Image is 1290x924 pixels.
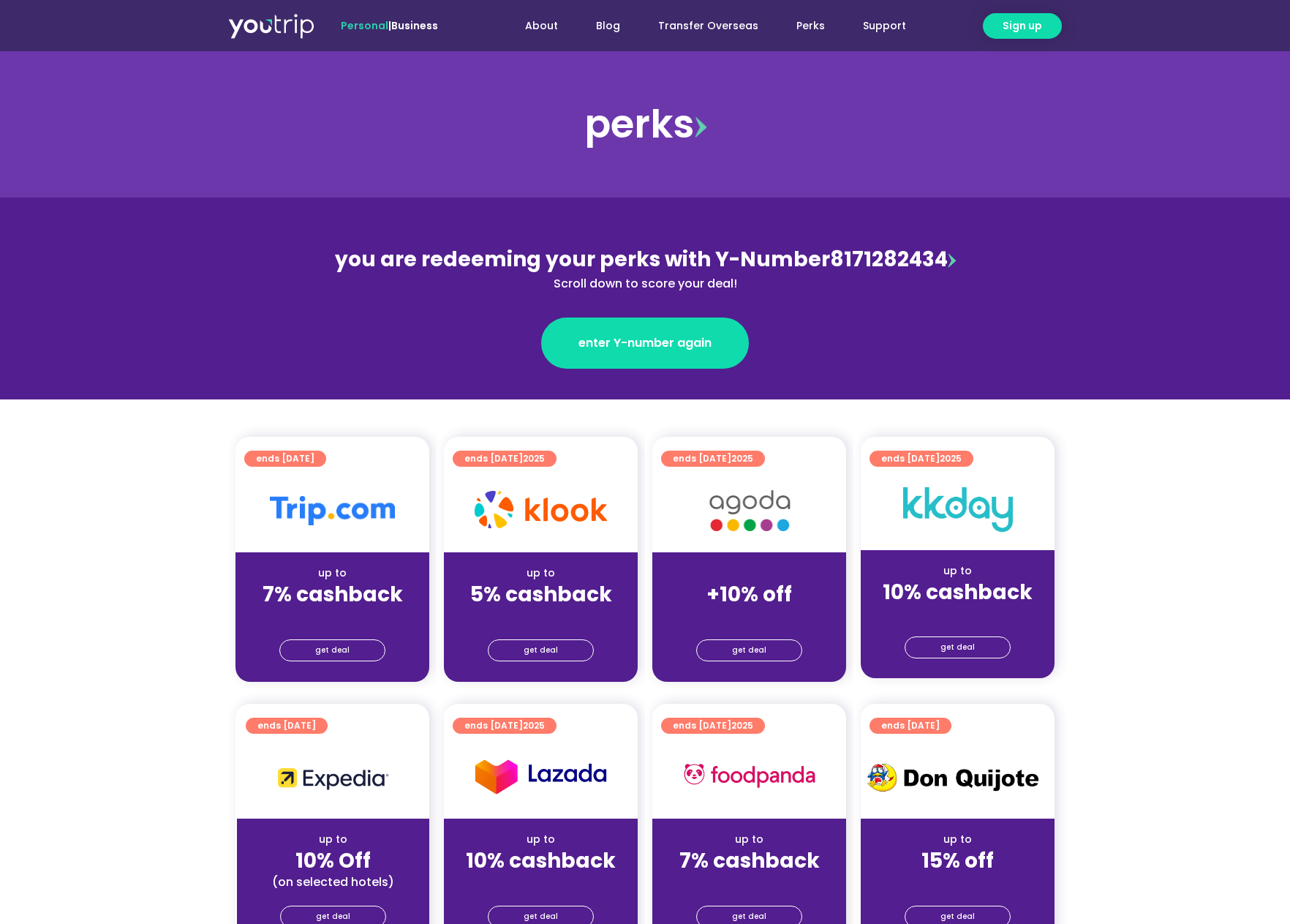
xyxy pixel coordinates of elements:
[263,580,403,609] strong: 7% cashback
[335,245,830,274] span: you are redeeming your perks with Y-Number
[664,874,834,890] div: (for stays only)
[731,719,753,732] span: 2025
[921,846,994,875] strong: 15% off
[706,580,792,609] strong: +10% off
[639,12,777,40] a: Transfer Overseas
[844,12,925,40] a: Support
[872,563,1043,579] div: up to
[940,452,962,465] span: 2025
[736,566,763,580] span: up to
[870,451,973,467] a: ends [DATE]2025
[881,451,962,467] span: ends [DATE]
[541,318,749,369] a: enter Y-number again
[983,13,1062,39] a: Sign up
[453,718,557,734] a: ends [DATE]2025
[257,718,316,734] span: ends [DATE]
[456,874,626,890] div: (for stays only)
[872,874,1043,890] div: (for stays only)
[456,832,626,847] div: up to
[870,718,951,734] a: ends [DATE]
[524,640,558,661] span: get deal
[246,718,328,734] a: ends [DATE]
[881,718,940,734] span: ends [DATE]
[696,639,802,661] a: get deal
[732,640,766,661] span: get deal
[664,608,834,623] div: (for stays only)
[453,451,557,467] a: ends [DATE]2025
[523,452,545,465] span: 2025
[872,606,1043,621] div: (for stays only)
[1003,18,1042,34] span: Sign up
[661,718,765,734] a: ends [DATE]2025
[673,451,753,467] span: ends [DATE]
[315,640,350,661] span: get deal
[341,18,438,33] span: |
[466,846,616,875] strong: 10% cashback
[577,12,639,40] a: Blog
[731,452,753,465] span: 2025
[247,608,418,623] div: (for stays only)
[279,639,385,661] a: get deal
[247,566,418,581] div: up to
[456,608,626,623] div: (for stays only)
[328,244,962,293] div: 8171282434
[777,12,844,40] a: Perks
[470,580,612,609] strong: 5% cashback
[391,18,438,33] a: Business
[661,451,765,467] a: ends [DATE]2025
[905,636,1011,658] a: get deal
[578,334,712,352] span: enter Y-number again
[872,832,1043,847] div: up to
[478,12,925,40] nav: Menu
[940,637,975,658] span: get deal
[249,874,418,890] div: (on selected hotels)
[506,12,577,40] a: About
[249,832,418,847] div: up to
[456,566,626,581] div: up to
[523,719,545,732] span: 2025
[295,846,371,875] strong: 10% Off
[244,451,326,467] a: ends [DATE]
[488,639,594,661] a: get deal
[464,451,545,467] span: ends [DATE]
[664,832,834,847] div: up to
[464,718,545,734] span: ends [DATE]
[673,718,753,734] span: ends [DATE]
[341,18,388,33] span: Personal
[883,578,1033,606] strong: 10% cashback
[679,846,820,875] strong: 7% cashback
[256,451,314,467] span: ends [DATE]
[328,275,962,293] div: Scroll down to score your deal!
